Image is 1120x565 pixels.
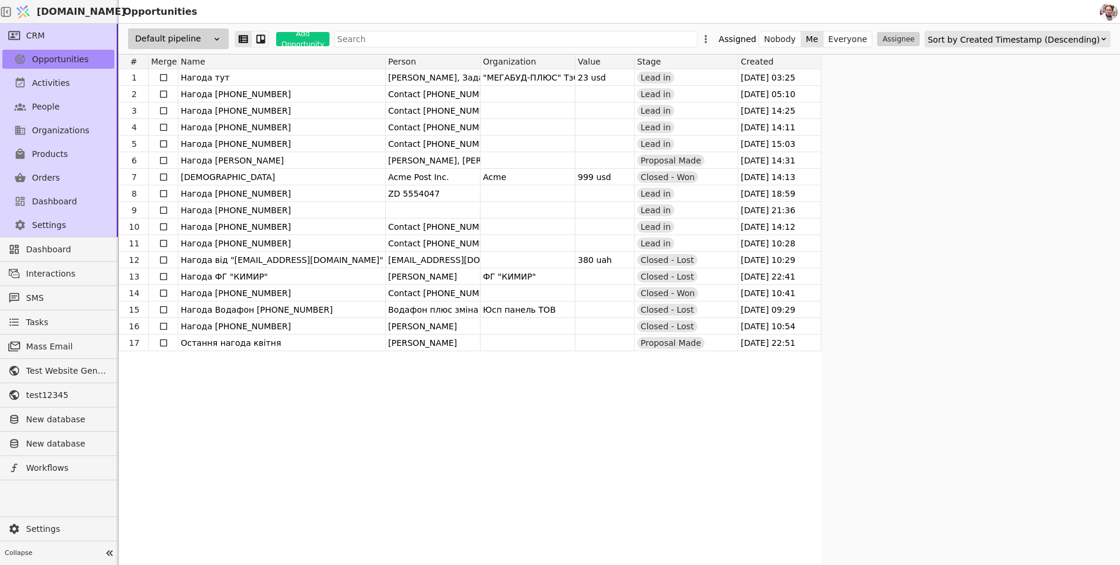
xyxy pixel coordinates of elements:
[120,119,148,136] div: 4
[578,169,634,185] div: 999 usd
[181,252,385,268] div: Нагода від "[EMAIL_ADDRESS][DOMAIN_NAME]"
[388,301,480,318] div: Водафон плюс зміна
[877,32,920,46] button: Assignee
[483,169,575,185] div: Acme
[32,101,60,113] span: People
[181,268,385,284] div: Нагода ФГ "КИМИР"
[388,219,480,235] div: Contact [PHONE_NUMBER]
[32,124,89,137] span: Organizations
[388,57,416,66] span: Person
[738,285,821,301] div: [DATE] 10:41
[637,254,697,266] div: Closed - Lost
[2,240,114,259] a: Dashboard
[2,50,114,69] a: Opportunities
[128,28,229,49] div: Default pipeline
[2,264,114,283] a: Interactions
[483,301,575,318] div: Юсп панель ТОВ
[738,152,821,168] div: [DATE] 14:31
[26,292,108,304] span: SMS
[181,169,385,185] div: [DEMOGRAPHIC_DATA]
[181,136,385,152] div: Нагода [PHONE_NUMBER]
[738,86,821,102] div: [DATE] 05:10
[2,519,114,538] a: Settings
[388,119,480,136] div: Contact [PHONE_NUMBER]
[120,268,148,285] div: 13
[637,171,698,183] div: Closed - Won
[388,252,480,268] div: [EMAIL_ADDRESS][DOMAIN_NAME]
[2,73,114,92] a: Activities
[2,145,114,163] a: Products
[738,252,821,268] div: [DATE] 10:29
[388,69,480,86] div: [PERSON_NAME], Задарма ЗД
[738,119,821,135] div: [DATE] 14:11
[120,102,148,119] div: 3
[120,219,148,235] div: 10
[637,320,697,332] div: Closed - Lost
[181,119,385,135] div: Нагода [PHONE_NUMBER]
[2,26,114,45] a: CRM
[120,185,148,202] div: 8
[738,301,821,317] div: [DATE] 09:29
[181,185,385,201] div: Нагода [PHONE_NUMBER]
[120,136,148,152] div: 5
[741,57,821,66] span: Created Timestamp
[181,152,385,168] div: Нагода [PERSON_NAME]
[637,88,674,100] div: Lead in
[2,410,114,429] a: New database
[120,69,148,86] div: 1
[181,318,385,334] div: Нагода [PHONE_NUMBER]
[2,288,114,307] a: SMS
[26,316,49,329] span: Tasks
[637,57,661,66] span: Stage
[637,72,674,84] div: Lead in
[388,318,480,335] div: [PERSON_NAME]
[181,102,385,118] div: Нагода [PHONE_NUMBER]
[2,168,114,187] a: Orders
[120,301,148,318] div: 15
[738,335,821,351] div: [DATE] 22:51
[119,5,197,19] h2: Opportunities
[276,32,329,46] button: Add Opportunity
[388,185,480,202] div: ZD 5554047
[26,523,108,535] span: Settings
[32,148,68,160] span: Products
[388,169,480,185] div: Acme Post Inc.
[151,57,177,66] span: Merge
[927,31,1100,48] div: Sort by Created Timestamp (Descending)
[637,287,698,299] div: Closed - Won
[388,86,480,102] div: Contact [PHONE_NUMBER] [GEOGRAPHIC_DATA]
[2,458,114,477] a: Workflows
[32,219,66,232] span: Settings
[120,152,148,169] div: 6
[738,202,821,218] div: [DATE] 21:36
[181,301,385,317] div: Нагода Водафон [PHONE_NUMBER]
[2,313,114,332] a: Tasks
[738,136,821,152] div: [DATE] 15:03
[578,57,600,66] span: Value
[738,185,821,201] div: [DATE] 18:59
[637,105,674,117] div: Lead in
[483,69,575,86] div: "МЕГАБУД-ПЛЮС" ТзОВ
[26,389,108,402] span: test12345
[181,69,385,85] div: Нагода тут
[26,341,108,353] span: Mass Email
[637,138,674,150] div: Lead in
[637,204,674,216] div: Lead in
[637,188,674,200] div: Lead in
[26,462,108,474] span: Workflows
[719,31,756,47] div: Assigned
[5,548,101,558] span: Collapse
[26,268,108,280] span: Interactions
[120,169,148,185] div: 7
[2,216,114,235] a: Settings
[181,335,385,351] div: Остання нагода квітня
[637,121,674,133] div: Lead in
[26,243,108,256] span: Dashboard
[120,285,148,301] div: 14
[120,335,148,351] div: 17
[32,77,70,89] span: Activities
[738,318,821,334] div: [DATE] 10:54
[181,285,385,301] div: Нагода [PHONE_NUMBER]
[32,172,60,184] span: Orders
[120,235,148,252] div: 11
